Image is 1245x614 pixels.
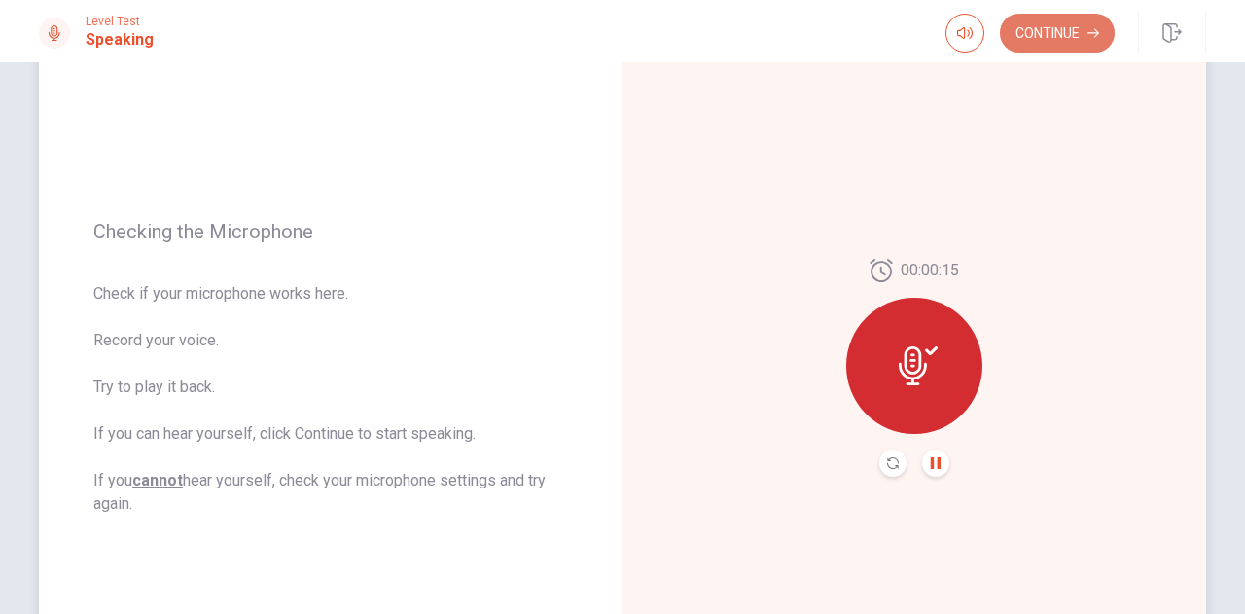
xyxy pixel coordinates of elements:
button: Continue [1000,14,1115,53]
span: Checking the Microphone [93,220,568,243]
button: Pause Audio [922,450,949,477]
span: Check if your microphone works here. Record your voice. Try to play it back. If you can hear your... [93,282,568,516]
span: Level Test [86,15,154,28]
button: Record Again [879,450,907,477]
u: cannot [132,471,183,489]
span: 00:00:15 [901,259,959,282]
h1: Speaking [86,28,154,52]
